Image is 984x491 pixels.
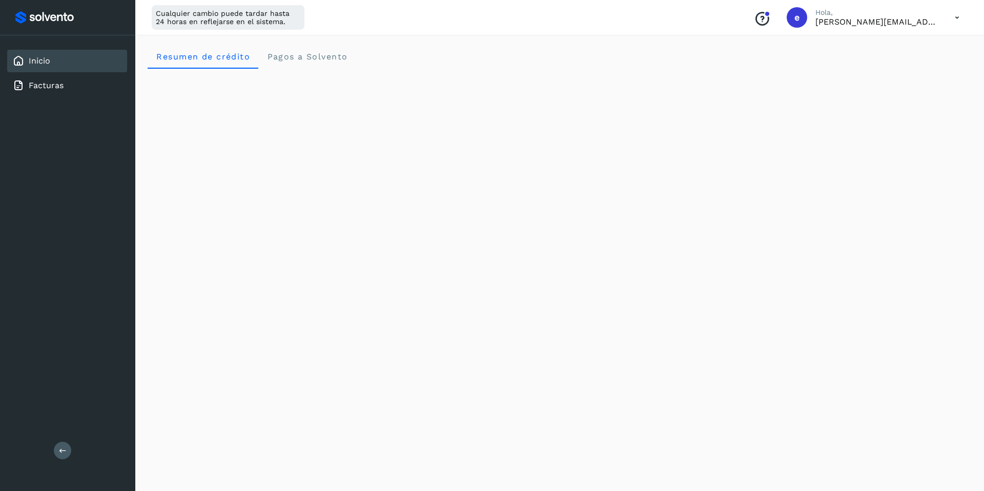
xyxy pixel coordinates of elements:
[815,17,938,27] p: ernesto+temporal@solvento.mx
[7,50,127,72] div: Inicio
[815,8,938,17] p: Hola,
[156,52,250,62] span: Resumen de crédito
[152,5,304,30] div: Cualquier cambio puede tardar hasta 24 horas en reflejarse en el sistema.
[266,52,347,62] span: Pagos a Solvento
[29,56,50,66] a: Inicio
[7,74,127,97] div: Facturas
[29,80,64,90] a: Facturas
